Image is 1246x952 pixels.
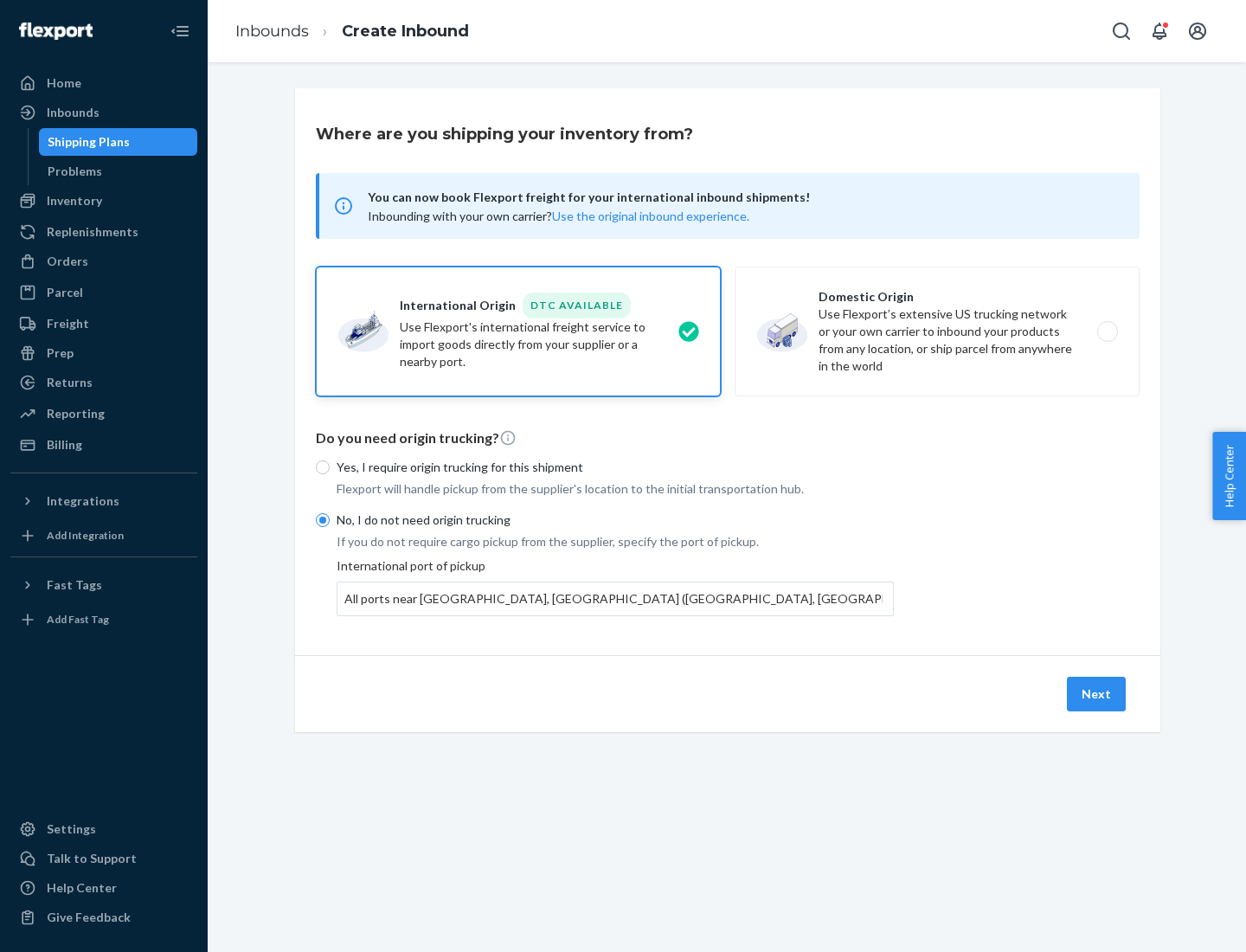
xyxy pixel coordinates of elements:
[10,874,197,902] a: Help Center
[47,344,74,362] div: Prep
[39,128,198,156] a: Shipping Plans
[1212,432,1246,520] button: Help Center
[316,460,330,474] input: Yes, I require origin trucking for this shipment
[222,6,483,57] ol: breadcrumbs
[163,14,197,48] button: Close Navigation
[47,315,89,332] div: Freight
[47,104,100,121] div: Inbounds
[10,369,197,396] a: Returns
[10,904,197,931] button: Give Feedback
[337,480,894,498] p: Flexport will handle pickup from the supplier's location to the initial transportation hub.
[10,248,197,275] a: Orders
[10,522,197,550] a: Add Integration
[47,820,96,838] div: Settings
[39,158,198,185] a: Problems
[47,492,119,510] div: Integrations
[235,22,309,41] a: Inbounds
[337,533,894,550] p: If you do not require cargo pickup from the supplier, specify the port of pickup.
[47,284,83,301] div: Parcel
[368,187,1119,208] span: You can now book Flexport freight for your international inbound shipments!
[47,528,124,543] div: Add Integration
[10,487,197,515] button: Integrations
[47,909,131,926] div: Give Feedback
[316,513,330,527] input: No, I do not need origin trucking
[47,576,102,594] div: Fast Tags
[10,431,197,459] a: Billing
[19,23,93,40] img: Flexport logo
[316,123,693,145] h3: Where are you shipping your inventory from?
[10,571,197,599] button: Fast Tags
[47,223,138,241] div: Replenishments
[368,209,749,223] span: Inbounding with your own carrier?
[316,428,1140,448] p: Do you need origin trucking?
[47,405,105,422] div: Reporting
[552,208,749,225] button: Use the original inbound experience.
[10,279,197,306] a: Parcel
[47,850,137,867] div: Talk to Support
[10,218,197,246] a: Replenishments
[48,163,102,180] div: Problems
[48,133,130,151] div: Shipping Plans
[10,845,197,872] a: Talk to Support
[10,815,197,843] a: Settings
[1104,14,1139,48] button: Open Search Box
[1180,14,1215,48] button: Open account menu
[10,310,197,338] a: Freight
[1142,14,1177,48] button: Open notifications
[47,436,82,453] div: Billing
[10,339,197,367] a: Prep
[337,511,894,529] p: No, I do not need origin trucking
[10,187,197,215] a: Inventory
[47,879,117,897] div: Help Center
[47,192,102,209] div: Inventory
[337,557,894,616] div: International port of pickup
[337,459,894,476] p: Yes, I require origin trucking for this shipment
[47,253,88,270] div: Orders
[47,612,109,627] div: Add Fast Tag
[10,606,197,634] a: Add Fast Tag
[47,74,81,92] div: Home
[47,374,93,391] div: Returns
[342,22,469,41] a: Create Inbound
[10,400,197,428] a: Reporting
[10,69,197,97] a: Home
[10,99,197,126] a: Inbounds
[1067,677,1126,711] button: Next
